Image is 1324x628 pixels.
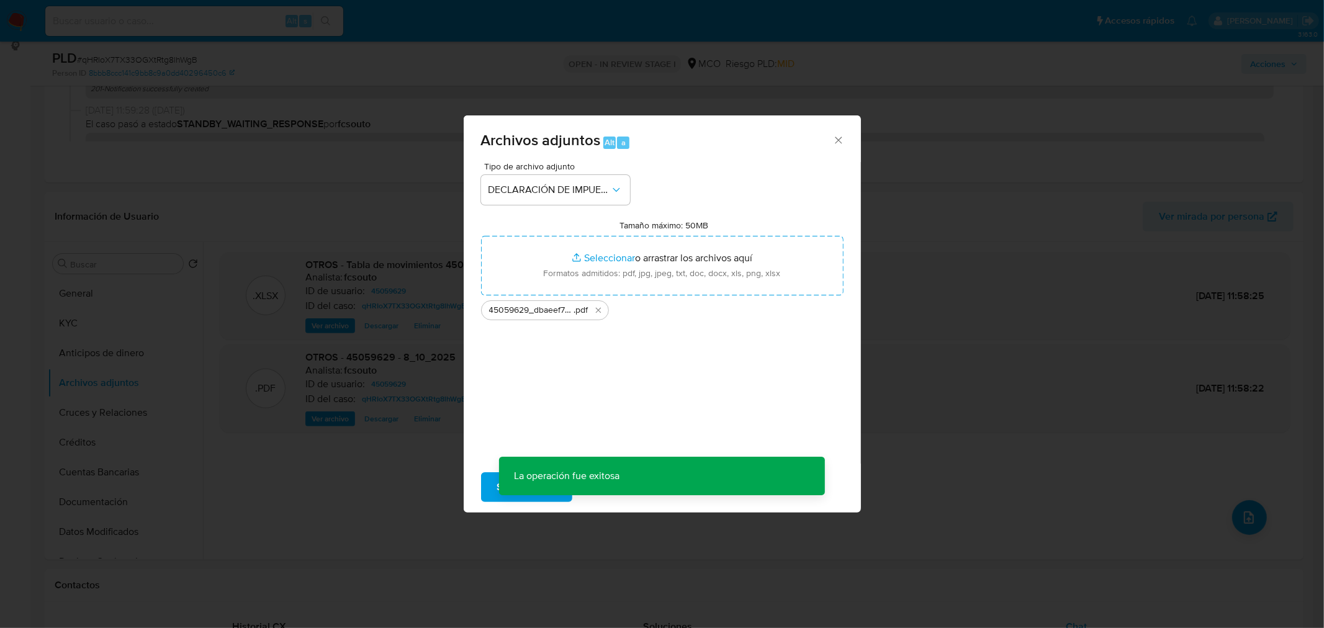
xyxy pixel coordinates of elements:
span: DECLARACIÓN DE IMPUESTOS [489,184,610,196]
button: Eliminar 45059629_dbaeef79-3364-42c0-978f-893acbfec39a.pdf [591,303,606,318]
p: La operación fue exitosa [499,457,634,495]
span: Subir archivo [497,473,556,501]
span: Alt [605,137,615,148]
span: Archivos adjuntos [481,129,601,151]
label: Tamaño máximo: 50MB [619,220,708,231]
span: Cancelar [593,473,634,501]
span: 45059629_dbaeef79-3364-42c0-978f-893acbfec39a [489,304,574,316]
span: Tipo de archivo adjunto [484,162,633,171]
ul: Archivos seleccionados [481,295,844,320]
span: .pdf [574,304,588,316]
button: DECLARACIÓN DE IMPUESTOS [481,175,630,205]
button: Cerrar [832,134,844,145]
button: Subir archivo [481,472,572,502]
span: a [621,137,626,148]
